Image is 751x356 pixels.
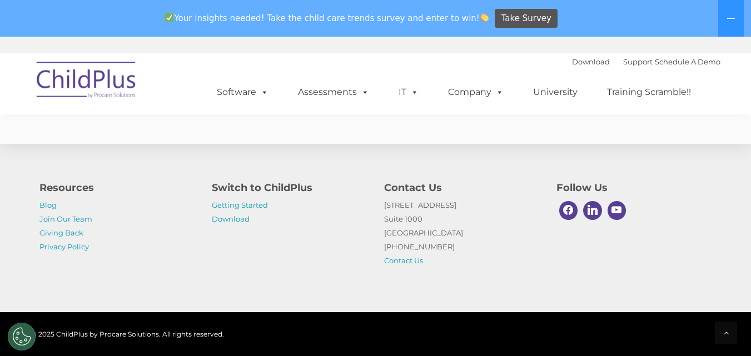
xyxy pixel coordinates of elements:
[31,54,142,109] img: ChildPlus by Procare Solutions
[31,330,224,338] span: © 2025 ChildPlus by Procare Solutions. All rights reserved.
[212,180,367,195] h4: Switch to ChildPlus
[556,180,712,195] h4: Follow Us
[212,214,250,223] a: Download
[387,81,430,103] a: IT
[623,57,653,66] a: Support
[501,9,551,28] span: Take Survey
[572,57,610,66] a: Download
[287,81,380,103] a: Assessments
[655,57,720,66] a: Schedule A Demo
[39,180,195,195] h4: Resources
[605,198,629,223] a: Youtube
[495,9,558,28] a: Take Survey
[572,57,720,66] font: |
[580,198,605,223] a: Linkedin
[384,198,540,268] p: [STREET_ADDRESS] Suite 1000 [GEOGRAPHIC_DATA] [PHONE_NUMBER]
[596,81,702,103] a: Training Scramble!!
[556,198,581,223] a: Facebook
[8,323,36,350] button: Cookies Settings
[522,81,589,103] a: University
[437,81,515,103] a: Company
[161,7,494,29] span: Your insights needed! Take the child care trends survey and enter to win!
[39,214,92,223] a: Join Our Team
[212,200,268,209] a: Getting Started
[165,13,173,22] img: ✅
[39,200,57,209] a: Blog
[384,180,540,195] h4: Contact Us
[39,228,83,237] a: Giving Back
[384,256,423,265] a: Contact Us
[206,81,280,103] a: Software
[480,13,489,22] img: 👏
[39,242,89,251] a: Privacy Policy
